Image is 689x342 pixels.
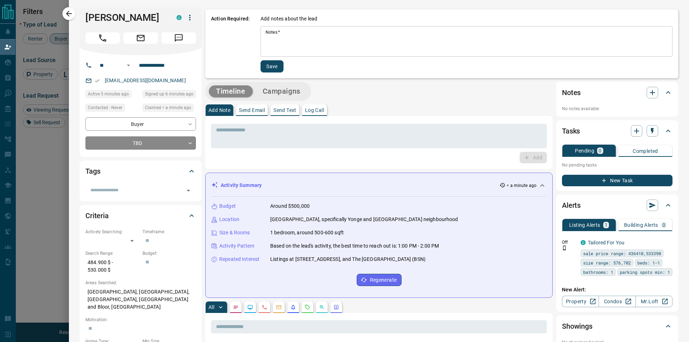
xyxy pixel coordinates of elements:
[105,78,186,83] a: [EMAIL_ADDRESS][DOMAIN_NAME]
[85,165,100,177] h2: Tags
[261,15,317,23] p: Add notes about the lead
[85,286,196,313] p: [GEOGRAPHIC_DATA], [GEOGRAPHIC_DATA], [GEOGRAPHIC_DATA], [GEOGRAPHIC_DATA] and Bloor, [GEOGRAPHIC...
[588,240,624,245] a: Tailored For You
[85,250,139,257] p: Search Range:
[219,202,236,210] p: Budget
[575,148,594,153] p: Pending
[633,149,658,154] p: Completed
[583,259,631,266] span: size range: 576,702
[620,268,670,276] span: parking spots min: 1
[85,229,139,235] p: Actively Searching:
[233,304,239,310] svg: Notes
[305,108,324,113] p: Log Call
[208,305,214,310] p: All
[507,182,536,189] p: < a minute ago
[142,104,196,114] div: Thu Aug 14 2025
[562,200,581,211] h2: Alerts
[95,78,100,83] svg: Email Verified
[85,117,196,131] div: Buyer
[583,250,661,257] span: sale price range: 436410,533390
[88,104,122,111] span: Contacted - Never
[85,207,196,224] div: Criteria
[662,222,665,228] p: 0
[219,242,254,250] p: Activity Pattern
[262,304,267,310] svg: Calls
[562,245,567,250] svg: Push Notification Only
[562,296,599,307] a: Property
[123,32,158,44] span: Email
[562,239,576,245] p: Off
[85,90,139,100] div: Thu Aug 14 2025
[562,197,672,214] div: Alerts
[305,304,310,310] svg: Requests
[583,268,613,276] span: bathrooms: 1
[357,274,402,286] button: Regenerate
[85,317,196,323] p: Motivation:
[85,257,139,276] p: 484.900 $ - 530.000 $
[88,90,129,98] span: Active 5 minutes ago
[319,304,325,310] svg: Opportunities
[562,320,592,332] h2: Showings
[85,12,166,23] h1: [PERSON_NAME]
[270,256,426,263] p: Listings at [STREET_ADDRESS], and The [GEOGRAPHIC_DATA] (BSN)
[183,186,193,196] button: Open
[219,256,259,263] p: Repeated Interest
[599,148,601,153] p: 0
[562,106,672,112] p: No notes available
[562,286,672,294] p: New Alert:
[581,240,586,245] div: condos.ca
[142,90,196,100] div: Thu Aug 14 2025
[624,222,658,228] p: Building Alerts
[273,108,296,113] p: Send Text
[270,202,310,210] p: Around $500,000
[85,210,109,221] h2: Criteria
[276,304,282,310] svg: Emails
[161,32,196,44] span: Message
[562,122,672,140] div: Tasks
[270,229,344,236] p: 1 bedroom, around 500-600 sqft
[219,229,250,236] p: Size & Rooms
[333,304,339,310] svg: Agent Actions
[211,15,250,72] p: Action Required:
[145,104,191,111] span: Claimed < a minute ago
[85,32,120,44] span: Call
[124,61,133,70] button: Open
[239,108,265,113] p: Send Email
[221,182,262,189] p: Activity Summary
[85,136,196,150] div: TBD
[85,163,196,180] div: Tags
[142,250,196,257] p: Budget:
[177,15,182,20] div: condos.ca
[569,222,600,228] p: Listing Alerts
[562,175,672,186] button: New Task
[247,304,253,310] svg: Lead Browsing Activity
[85,280,196,286] p: Areas Searched:
[142,229,196,235] p: Timeframe:
[270,242,439,250] p: Based on the lead's activity, the best time to reach out is: 1:00 PM - 2:00 PM
[599,296,636,307] a: Condos
[208,108,230,113] p: Add Note
[637,259,660,266] span: beds: 1-1
[562,160,672,170] p: No pending tasks
[290,304,296,310] svg: Listing Alerts
[270,216,458,223] p: [GEOGRAPHIC_DATA], specifically Yonge and [GEOGRAPHIC_DATA] neighbourhood
[261,60,283,72] button: Save
[209,85,253,97] button: Timeline
[211,179,547,192] div: Activity Summary< a minute ago
[562,125,580,137] h2: Tasks
[256,85,308,97] button: Campaigns
[562,87,581,98] h2: Notes
[562,318,672,335] div: Showings
[562,84,672,101] div: Notes
[636,296,672,307] a: Mr.Loft
[145,90,193,98] span: Signed up 6 minutes ago
[219,216,239,223] p: Location
[605,222,608,228] p: 1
